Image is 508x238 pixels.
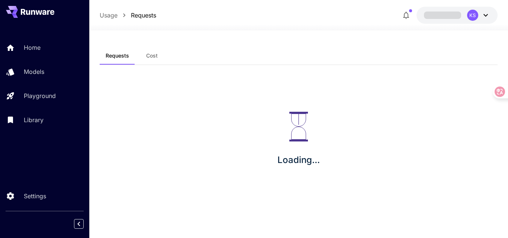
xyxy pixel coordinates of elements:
span: Cost [146,52,158,59]
p: Loading... [277,153,320,167]
p: Settings [24,192,46,200]
button: Collapse sidebar [74,219,84,229]
div: Collapse sidebar [80,217,89,231]
span: Requests [106,52,129,59]
p: Models [24,67,44,76]
a: Requests [131,11,156,20]
a: Usage [100,11,118,20]
p: Library [24,115,44,124]
nav: breadcrumb [100,11,156,20]
p: Playground [24,91,56,100]
div: KS [467,10,478,21]
p: Home [24,43,41,52]
button: KS [417,7,498,24]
